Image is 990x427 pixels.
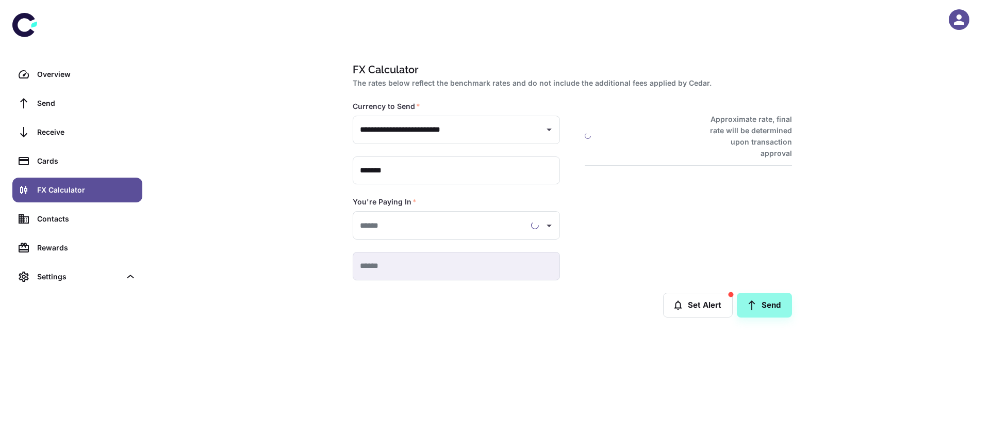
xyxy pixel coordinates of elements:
[12,207,142,231] a: Contacts
[37,213,136,225] div: Contacts
[37,184,136,196] div: FX Calculator
[12,178,142,202] a: FX Calculator
[542,218,556,233] button: Open
[737,293,792,318] a: Send
[663,293,733,318] button: Set Alert
[542,122,556,137] button: Open
[37,242,136,254] div: Rewards
[37,155,136,167] div: Cards
[12,264,142,289] div: Settings
[12,120,142,145] a: Receive
[37,271,121,282] div: Settings
[12,235,142,260] a: Rewards
[12,62,142,87] a: Overview
[12,91,142,116] a: Send
[353,197,417,207] label: You're Paying In
[37,98,136,109] div: Send
[37,126,136,138] div: Receive
[353,62,788,77] h1: FX Calculator
[37,69,136,80] div: Overview
[353,101,420,112] label: Currency to Send
[699,114,792,159] h6: Approximate rate, final rate will be determined upon transaction approval
[12,149,142,173] a: Cards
